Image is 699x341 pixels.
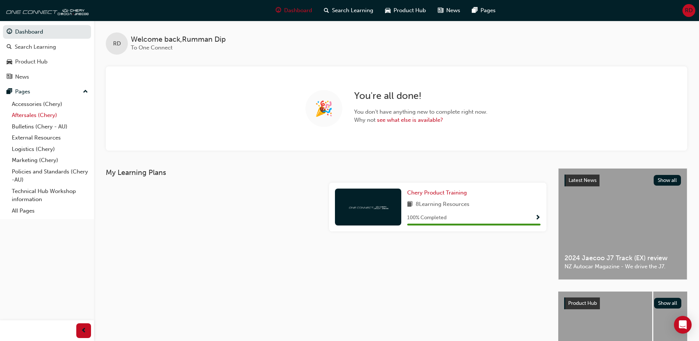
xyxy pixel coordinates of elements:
[3,70,91,84] a: News
[7,29,12,35] span: guage-icon
[4,3,88,18] img: oneconnect
[315,104,333,113] span: 🎉
[348,203,388,210] img: oneconnect
[9,110,91,121] a: Aftersales (Chery)
[354,90,487,102] h2: You're all done!
[9,166,91,186] a: Policies and Standards (Chery -AU)
[535,213,541,223] button: Show Progress
[568,300,597,306] span: Product Hub
[3,40,91,54] a: Search Learning
[15,87,30,96] div: Pages
[654,298,682,309] button: Show all
[394,6,426,15] span: Product Hub
[565,175,681,186] a: Latest NewsShow all
[7,59,12,65] span: car-icon
[113,39,121,48] span: RD
[480,6,496,15] span: Pages
[9,132,91,144] a: External Resources
[654,175,681,186] button: Show all
[332,6,373,15] span: Search Learning
[674,316,692,334] div: Open Intercom Messenger
[270,3,318,18] a: guage-iconDashboard
[354,108,487,116] span: You don't have anything new to complete right now.
[565,254,681,262] span: 2024 Jaecoo J7 Track (EX) review
[7,44,12,51] span: search-icon
[106,168,546,177] h3: My Learning Plans
[15,43,56,51] div: Search Learning
[9,186,91,205] a: Technical Hub Workshop information
[318,3,379,18] a: search-iconSearch Learning
[569,177,597,183] span: Latest News
[385,6,391,15] span: car-icon
[407,200,413,209] span: book-icon
[3,85,91,99] button: Pages
[354,116,487,124] span: Why not
[565,262,681,271] span: NZ Autocar Magazine - We drive the J7.
[131,44,172,51] span: To One Connect
[83,87,88,97] span: up-icon
[15,73,29,81] div: News
[446,6,460,15] span: News
[131,35,226,44] span: Welcome back , Rumman Dip
[9,155,91,166] a: Marketing (Chery)
[3,55,91,69] a: Product Hub
[407,189,470,197] a: Chery Product Training
[377,117,443,123] a: see what else is available?
[472,6,478,15] span: pages-icon
[81,326,87,335] span: prev-icon
[407,189,467,196] span: Chery Product Training
[438,6,443,15] span: news-icon
[558,168,687,280] a: Latest NewsShow all2024 Jaecoo J7 Track (EX) reviewNZ Autocar Magazine - We drive the J7.
[379,3,432,18] a: car-iconProduct Hub
[276,6,281,15] span: guage-icon
[15,58,48,66] div: Product Hub
[685,6,693,15] span: RD
[466,3,501,18] a: pages-iconPages
[9,205,91,217] a: All Pages
[9,99,91,110] a: Accessories (Chery)
[564,297,681,309] a: Product HubShow all
[682,4,695,17] button: RD
[416,200,469,209] span: 8 Learning Resources
[407,214,447,222] span: 100 % Completed
[535,215,541,221] span: Show Progress
[7,89,12,95] span: pages-icon
[432,3,466,18] a: news-iconNews
[9,144,91,155] a: Logistics (Chery)
[324,6,329,15] span: search-icon
[9,121,91,132] a: Bulletins (Chery - AU)
[3,24,91,85] button: DashboardSearch LearningProduct HubNews
[3,25,91,39] a: Dashboard
[284,6,312,15] span: Dashboard
[7,74,12,80] span: news-icon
